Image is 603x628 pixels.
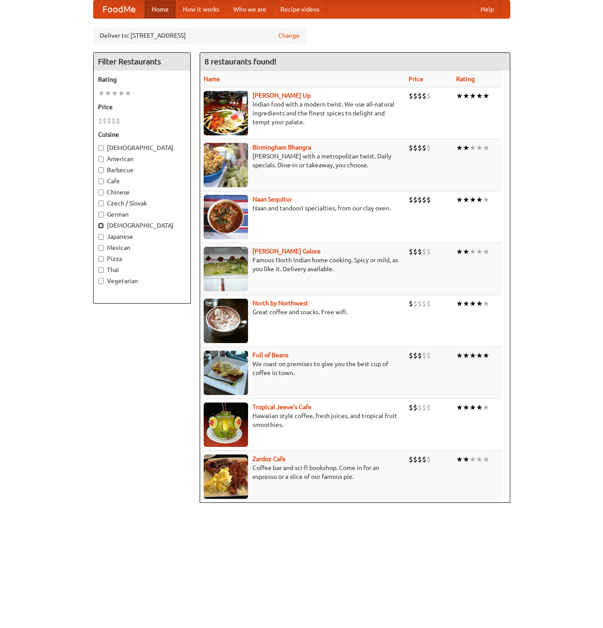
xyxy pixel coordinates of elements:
li: ★ [469,299,476,308]
li: ★ [483,351,489,360]
li: ★ [483,454,489,464]
a: FoodMe [94,0,145,18]
li: $ [413,299,418,308]
li: $ [418,299,422,308]
h5: Cuisine [98,130,186,139]
li: $ [409,143,413,153]
img: naansequitur.jpg [204,195,248,239]
b: Full of Beans [252,352,288,359]
li: ★ [483,91,489,101]
li: ★ [456,195,463,205]
label: Chinese [98,188,186,197]
li: $ [102,116,107,126]
li: ★ [469,454,476,464]
img: north.jpg [204,299,248,343]
li: $ [422,351,426,360]
li: ★ [483,403,489,412]
li: $ [422,195,426,205]
a: Birmingham Bhangra [252,144,311,151]
li: $ [413,351,418,360]
li: ★ [105,88,111,98]
li: $ [409,351,413,360]
li: ★ [463,454,469,464]
li: $ [98,116,102,126]
h5: Price [98,103,186,111]
li: $ [413,454,418,464]
li: $ [418,91,422,101]
li: $ [116,116,120,126]
a: Naan Sequitur [252,196,292,203]
label: Cafe [98,177,186,186]
label: Japanese [98,232,186,241]
li: ★ [463,195,469,205]
li: ★ [463,91,469,101]
input: Barbecue [98,167,104,173]
li: $ [409,454,413,464]
li: $ [426,195,431,205]
li: $ [413,403,418,412]
p: Hawaiian style coffee, fresh juices, and tropical fruit smoothies. [204,411,402,429]
li: ★ [463,403,469,412]
li: $ [426,454,431,464]
label: Pizza [98,254,186,263]
li: ★ [483,247,489,257]
li: $ [418,403,422,412]
li: $ [418,247,422,257]
a: Help [473,0,501,18]
p: Naan and tandoori specialties, from our clay oven. [204,204,402,213]
h4: Filter Restaurants [94,53,190,71]
input: Cafe [98,178,104,184]
h5: Rating [98,75,186,84]
li: $ [418,195,422,205]
li: $ [426,351,431,360]
li: ★ [98,88,105,98]
img: jeeves.jpg [204,403,248,447]
li: ★ [463,299,469,308]
a: Home [145,0,176,18]
img: zardoz.jpg [204,454,248,499]
a: Zardoz Cafe [252,455,286,462]
li: $ [111,116,116,126]
li: $ [422,143,426,153]
li: $ [409,403,413,412]
li: ★ [469,195,476,205]
label: Czech / Slovak [98,199,186,208]
label: [DEMOGRAPHIC_DATA] [98,221,186,230]
li: ★ [469,403,476,412]
li: ★ [469,91,476,101]
a: North by Northwest [252,300,308,307]
li: $ [413,247,418,257]
li: ★ [125,88,131,98]
input: [DEMOGRAPHIC_DATA] [98,223,104,229]
li: $ [422,454,426,464]
li: ★ [463,143,469,153]
p: Coffee bar and sci-fi bookshop. Come in for an espresso or a slice of our famous pie. [204,463,402,481]
input: German [98,212,104,217]
a: Price [409,75,423,83]
input: Pizza [98,256,104,262]
li: $ [426,247,431,257]
li: ★ [476,454,483,464]
li: $ [422,403,426,412]
img: curryup.jpg [204,91,248,135]
li: $ [413,195,418,205]
a: Rating [456,75,475,83]
img: currygalore.jpg [204,247,248,291]
li: ★ [483,143,489,153]
input: Czech / Slovak [98,201,104,206]
li: $ [426,143,431,153]
li: ★ [476,299,483,308]
li: $ [418,454,422,464]
a: Change [278,31,300,40]
li: $ [413,91,418,101]
li: $ [409,247,413,257]
p: Indian food with a modern twist. We use all-natural ingredients and the finest spices to delight ... [204,100,402,126]
li: ★ [476,91,483,101]
li: ★ [476,351,483,360]
input: Japanese [98,234,104,240]
li: ★ [476,143,483,153]
label: American [98,154,186,163]
label: Vegetarian [98,276,186,285]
